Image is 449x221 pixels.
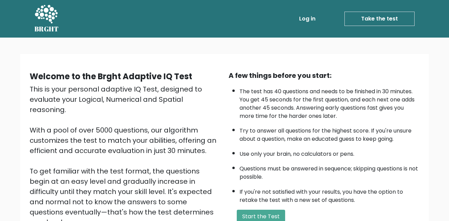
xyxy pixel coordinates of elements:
[239,161,419,181] li: Questions must be answered in sequence; skipping questions is not possible.
[296,12,318,26] a: Log in
[344,12,415,26] a: Take the test
[239,123,419,143] li: Try to answer all questions for the highest score. If you're unsure about a question, make an edu...
[34,3,59,35] a: BRGHT
[34,25,59,33] h5: BRGHT
[239,147,419,158] li: Use only your brain, no calculators or pens.
[30,71,192,82] b: Welcome to the Brght Adaptive IQ Test
[229,70,419,81] div: A few things before you start:
[239,84,419,120] li: The test has 40 questions and needs to be finished in 30 minutes. You get 45 seconds for the firs...
[239,184,419,204] li: If you're not satisfied with your results, you have the option to retake the test with a new set ...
